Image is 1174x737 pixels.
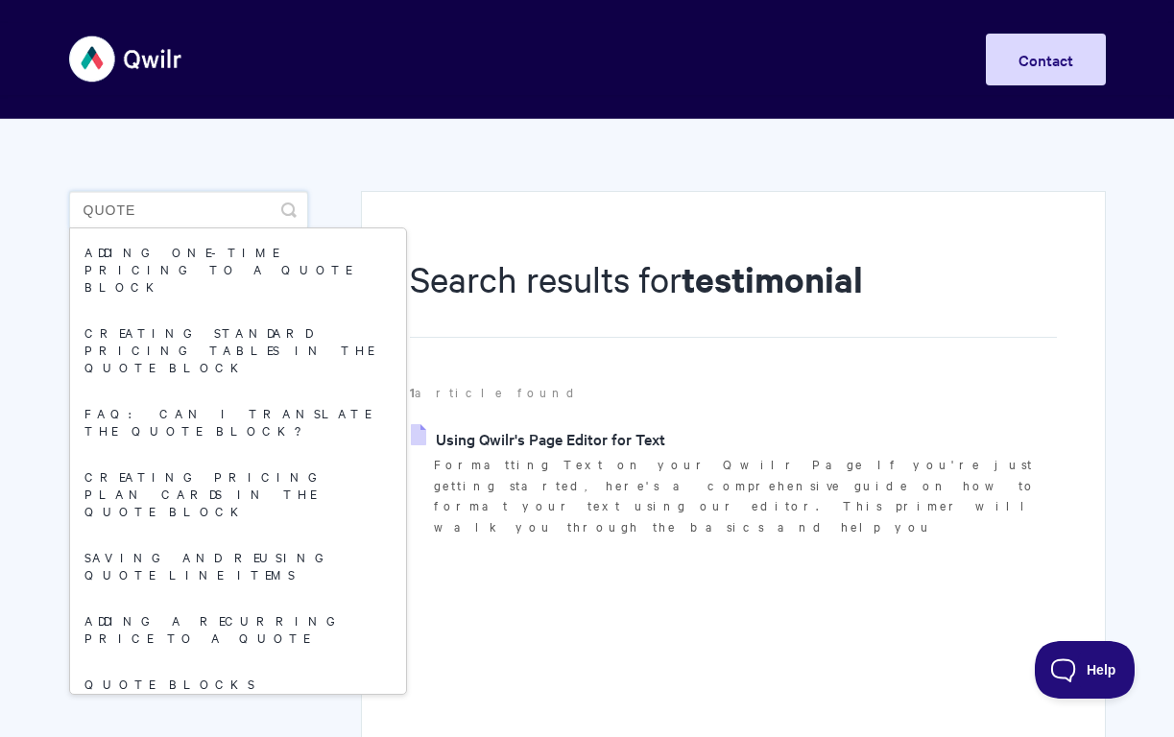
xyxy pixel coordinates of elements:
[410,254,1056,338] h1: Search results for
[986,34,1106,85] a: Contact
[70,534,406,597] a: Saving and reusing quote line items
[434,454,1056,537] p: Formatting Text on your Qwilr Page If you're just getting started, here's a comprehensive guide o...
[1035,641,1136,699] iframe: Toggle Customer Support
[69,23,183,95] img: Qwilr Help Center
[70,390,406,453] a: FAQ: Can I translate the Quote Block?
[410,383,415,401] strong: 1
[70,660,406,706] a: Quote Blocks
[70,228,406,309] a: Adding One-Time Pricing To A Quote Block
[70,597,406,660] a: Adding A Recurring Price To A Quote
[70,309,406,390] a: Creating standard pricing tables in the Quote Block
[70,453,406,534] a: Creating pricing plan cards in the Quote Block
[69,191,308,229] input: Search
[411,424,665,453] a: Using Qwilr's Page Editor for Text
[682,255,863,302] strong: testimonial
[410,382,1056,403] p: article found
